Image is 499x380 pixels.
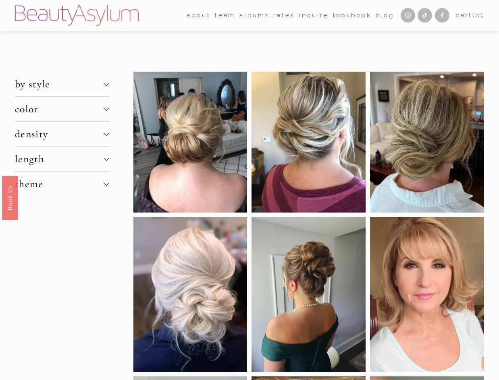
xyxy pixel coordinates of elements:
a: Rates [273,9,295,22]
button: by style [15,72,109,96]
button: theme [15,171,109,196]
button: color [15,97,109,121]
span: about [187,10,210,21]
a: Blog [376,9,395,22]
span: ( ) [472,11,484,19]
span: density [15,128,104,140]
a: albums [239,9,269,22]
a: folder dropdown [187,9,210,22]
button: length [15,147,109,171]
span: team [215,10,236,21]
span: color [15,103,104,115]
button: density [15,122,109,146]
a: Facebook [435,8,449,23]
a: 0 items in cart [456,10,484,21]
span: theme [15,178,104,190]
img: Beauty Asylum | Bridal Hair &amp; Makeup Charlotte &amp; Atlanta [15,5,139,26]
a: folder dropdown [215,9,236,22]
span: length [15,153,104,165]
a: TikTok [418,8,432,23]
span: 0 [476,11,481,19]
a: Book Us [2,176,18,220]
a: Instagram [401,8,415,23]
a: Lookbook [333,9,372,22]
span: by style [15,78,104,90]
a: Inquire [299,9,329,22]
